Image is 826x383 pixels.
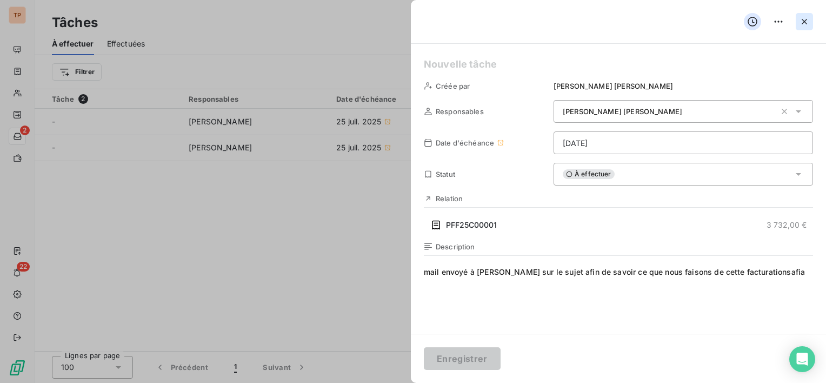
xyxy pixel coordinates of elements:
span: Description [436,242,475,251]
span: Date d'échéance [436,138,494,147]
span: [PERSON_NAME] [PERSON_NAME] [554,82,673,90]
span: [PERSON_NAME] [PERSON_NAME] [563,107,682,116]
span: À effectuer [563,169,615,179]
input: placeholder [554,131,813,154]
span: 3 732,00 € [767,220,807,230]
span: Responsables [436,107,484,116]
span: Statut [436,170,455,179]
button: Enregistrer [424,347,501,370]
button: PFF25C000013 732,00 € [424,216,813,234]
div: Open Intercom Messenger [789,346,815,372]
span: PFF25C00001 [446,220,497,230]
span: Relation [436,194,463,203]
span: Créée par [436,82,470,90]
